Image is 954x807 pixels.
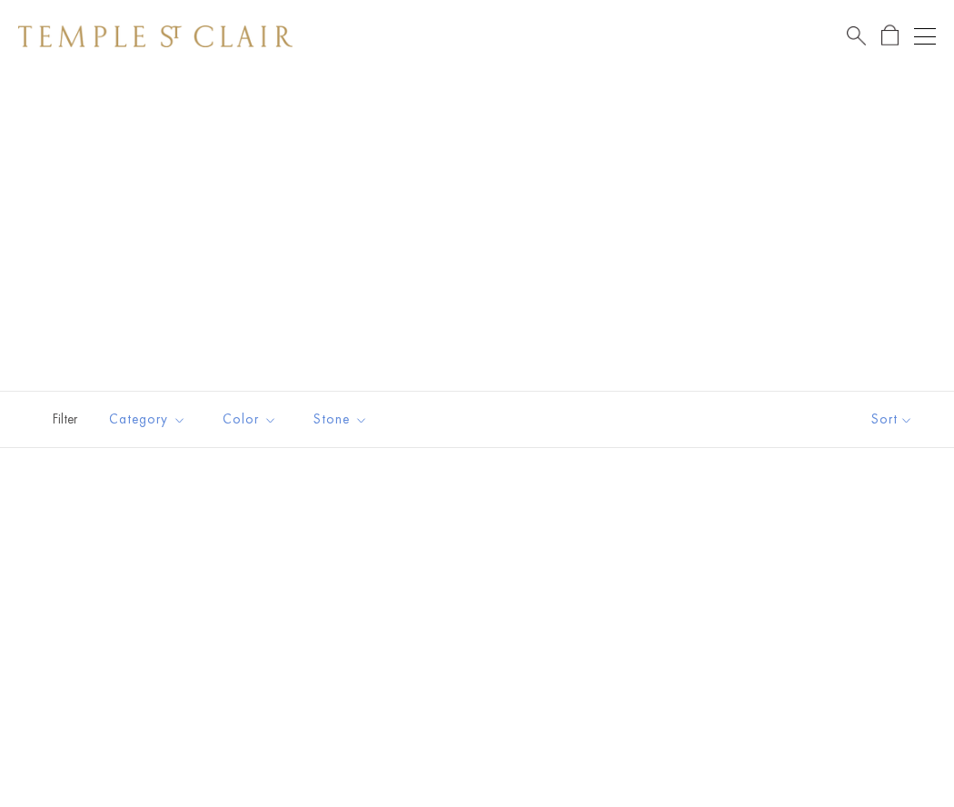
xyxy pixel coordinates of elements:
[830,392,954,447] button: Show sort by
[214,408,291,431] span: Color
[209,399,291,440] button: Color
[881,25,899,47] a: Open Shopping Bag
[914,25,936,47] button: Open navigation
[300,399,382,440] button: Stone
[18,25,293,47] img: Temple St. Clair
[95,399,200,440] button: Category
[304,408,382,431] span: Stone
[100,408,200,431] span: Category
[847,25,866,47] a: Search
